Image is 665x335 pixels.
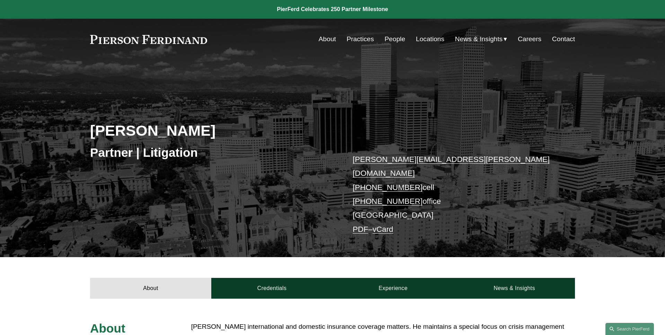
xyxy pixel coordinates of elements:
h2: [PERSON_NAME] [90,121,332,139]
p: cell office [GEOGRAPHIC_DATA] – [353,153,555,236]
a: People [384,33,405,46]
a: [PERSON_NAME][EMAIL_ADDRESS][PERSON_NAME][DOMAIN_NAME] [353,155,550,178]
a: Search this site [605,323,654,335]
a: Locations [416,33,444,46]
a: News & Insights [454,278,575,299]
a: Experience [332,278,454,299]
a: About [319,33,336,46]
a: Careers [518,33,541,46]
a: Contact [552,33,575,46]
a: vCard [373,225,393,234]
h3: Partner | Litigation [90,145,332,160]
a: About [90,278,211,299]
a: [PHONE_NUMBER] [353,183,423,192]
a: folder dropdown [455,33,507,46]
a: Practices [347,33,374,46]
a: PDF [353,225,368,234]
a: Credentials [211,278,332,299]
span: News & Insights [455,33,503,45]
span: About [90,322,125,335]
a: [PHONE_NUMBER] [353,197,423,206]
